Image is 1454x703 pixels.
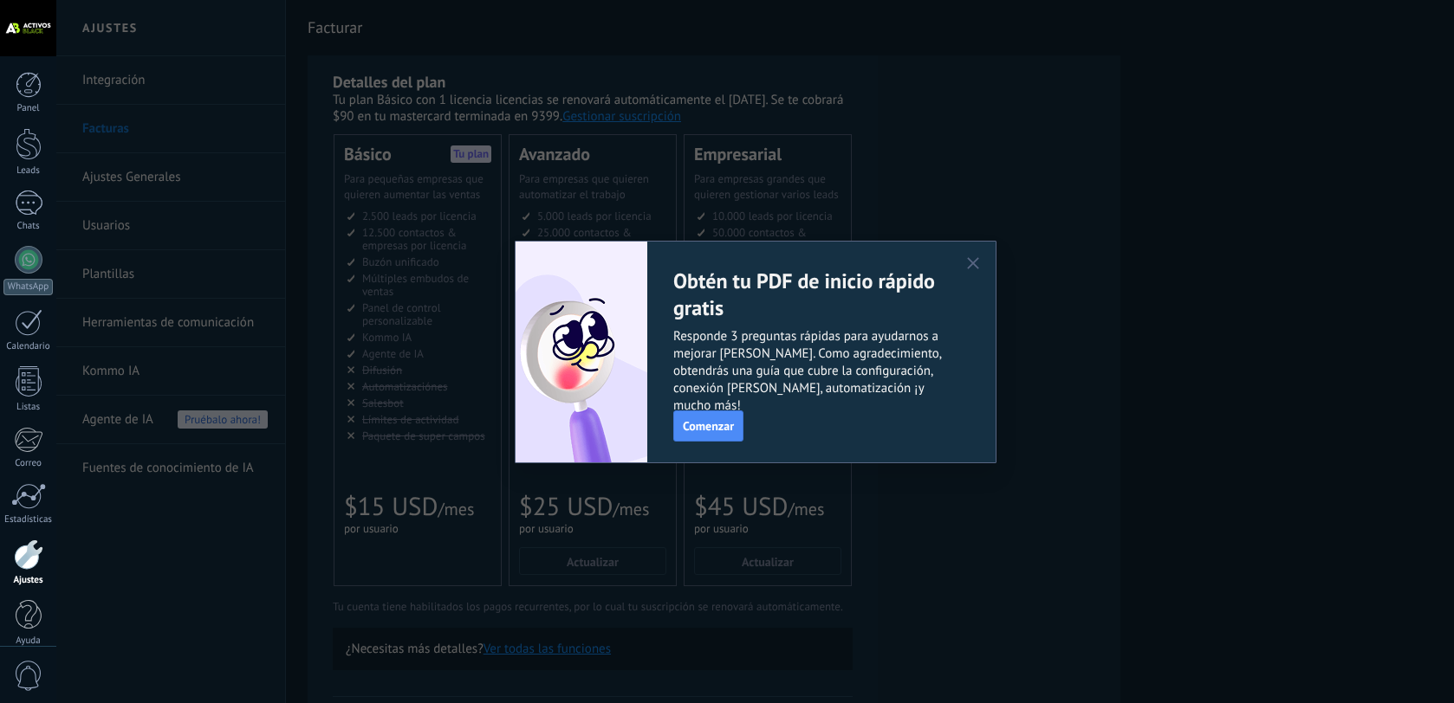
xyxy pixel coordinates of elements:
[683,420,734,432] span: Comenzar
[3,341,54,352] div: Calendario
[673,268,949,321] h2: Obtén tu PDF de inicio rápido gratis
[516,242,647,462] img: after_payment_survey_quickStart.png
[3,165,54,177] div: Leads
[3,103,54,114] div: Panel
[3,575,54,586] div: Ajustes
[3,221,54,232] div: Chats
[3,635,54,647] div: Ayuda
[3,402,54,413] div: Listas
[3,514,54,526] div: Estadísticas
[3,458,54,469] div: Correo
[673,410,743,442] button: Comenzar
[3,279,53,295] div: WhatsApp
[673,328,949,415] span: Responde 3 preguntas rápidas para ayudarnos a mejorar [PERSON_NAME]. Como agradecimiento, obtendr...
